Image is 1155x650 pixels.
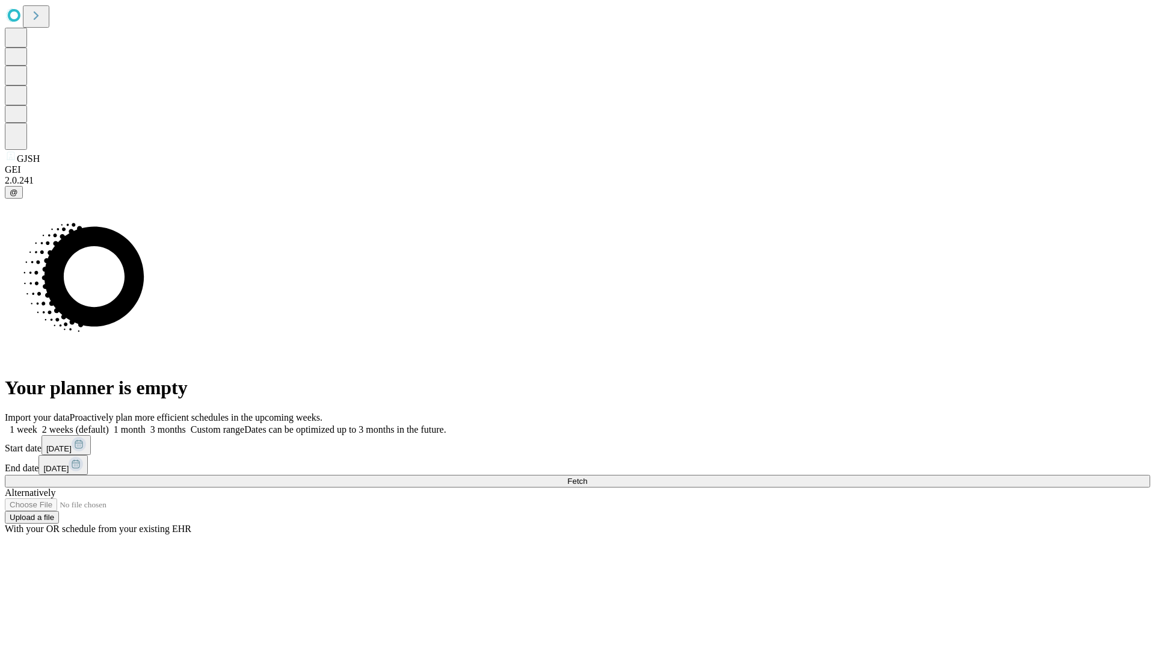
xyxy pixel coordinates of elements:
span: Import your data [5,412,70,422]
span: GJSH [17,153,40,164]
button: Upload a file [5,511,59,524]
span: Proactively plan more efficient schedules in the upcoming weeks. [70,412,322,422]
span: Alternatively [5,487,55,498]
div: End date [5,455,1150,475]
span: [DATE] [46,444,72,453]
button: [DATE] [38,455,88,475]
span: [DATE] [43,464,69,473]
button: Fetch [5,475,1150,487]
div: Start date [5,435,1150,455]
span: Fetch [567,477,587,486]
span: 1 month [114,424,146,435]
span: @ [10,188,18,197]
span: Custom range [191,424,244,435]
div: GEI [5,164,1150,175]
span: 2 weeks (default) [42,424,109,435]
div: 2.0.241 [5,175,1150,186]
span: 1 week [10,424,37,435]
span: 3 months [150,424,186,435]
span: Dates can be optimized up to 3 months in the future. [244,424,446,435]
span: With your OR schedule from your existing EHR [5,524,191,534]
h1: Your planner is empty [5,377,1150,399]
button: @ [5,186,23,199]
button: [DATE] [42,435,91,455]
